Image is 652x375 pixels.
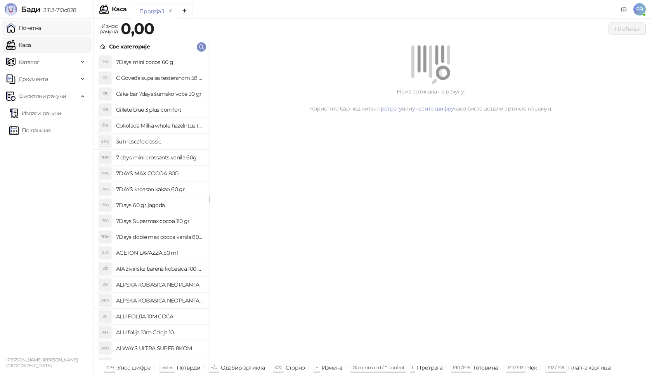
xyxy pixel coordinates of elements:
[99,294,111,307] div: AKN
[177,363,201,373] div: Потврди
[99,231,111,243] div: 7DM
[99,56,111,68] div: 7M
[116,294,203,307] h4: ALPSKA KOBASICA NEOPLANTA 1kg
[377,105,402,112] a: претрагу
[116,135,203,148] h4: 3u1 nescafe classic
[99,326,111,339] div: AF1
[99,88,111,100] div: CB
[116,56,203,68] h4: 7Days mini cocoa 60 g
[6,37,31,53] a: Каса
[117,363,151,373] div: Унос шифре
[99,119,111,132] div: ČM
[316,365,318,370] span: +
[5,3,17,16] img: Logo
[116,167,203,180] h4: 7DAYS MAX COCOA 80G
[99,215,111,227] div: 7SC
[473,363,498,373] div: Готовина
[40,7,76,14] span: 3.11.3-710c028
[99,183,111,195] div: 7KK
[99,104,111,116] div: GB
[116,278,203,291] h4: ALPSKA KOBASICA NEOPLANTA
[116,72,203,84] h4: C Goveđa supa sa testeninom 58 grama
[116,119,203,132] h4: Čokolada Milka whole hazelntus 100 gr
[116,183,203,195] h4: 7DAYS kroasan kakao 60 gr
[116,263,203,275] h4: AIA živinska barena kobasica 100 gr
[19,54,40,70] span: Каталог
[99,263,111,275] div: AŽ
[116,247,203,259] h4: ACETON LAVAZZA 50 ml
[609,22,646,35] button: Плаћање
[98,21,119,36] div: Износ рачуна
[568,363,610,373] div: Платна картица
[9,123,50,138] a: По данима
[99,167,111,180] div: 7MC
[286,363,305,373] div: Сторно
[275,365,281,370] span: ⌫
[116,231,203,243] h4: 7Days doble max cocoa vanila 80 gr
[412,105,454,112] a: унесите шифру
[99,278,111,291] div: AK
[94,54,209,360] div: grid
[211,365,217,370] span: ↑/↓
[116,151,203,164] h4: 7 days mini crossants vanila 60g
[219,87,643,113] div: Нема артикала на рачуну. Користите бар код читач, или како бисте додали артикле на рачун.
[508,365,523,370] span: F11 / F17
[618,3,630,16] a: Документација
[116,342,203,354] h4: ALWAYS ULTRA SUPER 8KOM
[322,363,342,373] div: Измена
[99,135,111,148] div: 3NC
[165,8,175,14] button: remove
[548,365,564,370] span: F12 / F18
[19,88,66,104] span: Фискални рачуни
[99,358,111,370] div: AUU
[109,42,150,51] div: Све категорије
[453,365,470,370] span: F10 / F16
[412,365,413,370] span: f
[112,6,127,12] div: Каса
[352,365,404,370] span: ⌘ command / ⌃ control
[99,199,111,211] div: 76G
[99,247,111,259] div: AL5
[21,5,40,14] span: Бади
[99,342,111,354] div: AUS
[417,363,442,373] div: Претрага
[527,363,537,373] div: Чек
[633,3,646,16] span: SB
[116,104,203,116] h4: Gillete blue 3 plus comfort
[116,326,203,339] h4: ALU folija 10m Celeja 10
[99,72,111,84] div: CG
[116,310,203,323] h4: ALU FOLIJA 10M COCA
[9,105,61,121] a: Издати рачуни
[106,365,113,370] span: 0-9
[177,3,192,19] button: Add tab
[19,71,48,87] span: Документи
[161,365,173,370] span: enter
[116,88,203,100] h4: Cake bar 7days šumsko voće 30 gr
[221,363,265,373] div: Одабир артикла
[121,19,154,38] strong: 0,00
[99,151,111,164] div: 7DM
[6,20,41,36] a: Почетна
[116,358,203,370] h4: ALWAYS ultra ulošci 16kom
[139,7,164,16] div: Продаја 1
[99,310,111,323] div: AF
[6,357,78,368] small: [PERSON_NAME] [PERSON_NAME] [GEOGRAPHIC_DATA]
[116,199,203,211] h4: 7Days 60 gr jagoda
[116,215,203,227] h4: 7Days Supermax cocoa 110 gr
